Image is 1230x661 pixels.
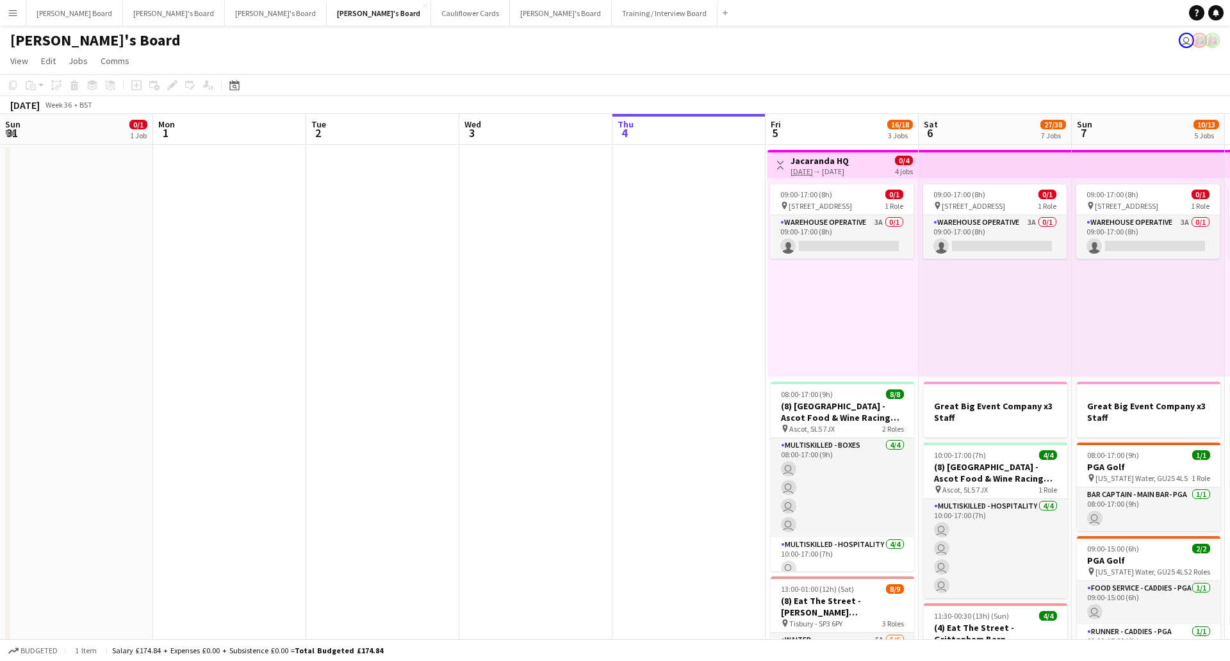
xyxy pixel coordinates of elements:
h3: (8) Eat The Street - [PERSON_NAME][GEOGRAPHIC_DATA] [771,595,914,618]
span: Ascot, SL5 7JX [789,424,835,434]
app-card-role: Warehouse Operative3A0/109:00-17:00 (8h) [1076,215,1220,259]
button: [PERSON_NAME] Board [26,1,123,26]
app-job-card: 09:00-17:00 (8h)0/1 [STREET_ADDRESS]1 RoleWarehouse Operative3A0/109:00-17:00 (8h) [1076,184,1220,259]
div: Great Big Event Company x3 Staff [1077,382,1220,437]
app-card-role: Multiskilled - Hospitality4/410:00-17:00 (7h) [771,537,914,637]
span: 1 Role [1038,201,1056,211]
span: Thu [618,118,634,130]
span: Week 36 [42,100,74,110]
app-job-card: 10:00-17:00 (7h)4/4(8) [GEOGRAPHIC_DATA] - Ascot Food & Wine Racing Weekend🏇🏼 Ascot, SL5 7JX1 Rol... [924,443,1067,598]
div: 4 jobs [895,165,913,176]
h3: Jacaranda HQ [791,155,849,167]
span: Sun [1077,118,1092,130]
button: [PERSON_NAME]'s Board [510,1,612,26]
div: 7 Jobs [1041,131,1065,140]
span: 7 [1075,126,1092,140]
span: Total Budgeted £174.84 [295,646,383,655]
div: 5 Jobs [1194,131,1218,140]
div: 1 Job [130,131,147,140]
span: Fri [771,118,781,130]
tcxspan: Call 05-09-2025 via 3CX [791,167,813,176]
span: 5 [769,126,781,140]
span: 4 [616,126,634,140]
span: [STREET_ADDRESS] [789,201,852,211]
a: View [5,53,33,69]
app-job-card: 09:00-17:00 (8h)0/1 [STREET_ADDRESS]1 RoleWarehouse Operative3A0/109:00-17:00 (8h) [923,184,1067,259]
span: 0/4 [895,156,913,165]
span: 27/38 [1040,120,1066,129]
button: Cauliflower Cards [431,1,510,26]
span: Sat [924,118,938,130]
span: 10/13 [1193,120,1219,129]
span: 2 Roles [882,424,904,434]
app-job-card: 09:00-17:00 (8h)0/1 [STREET_ADDRESS]1 RoleWarehouse Operative3A0/109:00-17:00 (8h) [770,184,914,259]
span: 2 Roles [1188,567,1210,576]
button: [PERSON_NAME]'s Board [327,1,431,26]
span: [STREET_ADDRESS] [1095,201,1158,211]
span: 08:00-17:00 (9h) [1087,450,1139,460]
span: Comms [101,55,129,67]
span: 10:00-17:00 (7h) [934,450,986,460]
span: [US_STATE] Water, GU25 4LS [1095,567,1188,576]
span: 11:30-00:30 (13h) (Sun) [934,611,1009,621]
span: 08:00-17:00 (9h) [781,389,833,399]
span: Wed [464,118,481,130]
span: 4/4 [1039,611,1057,621]
span: 31 [3,126,20,140]
h3: (8) [GEOGRAPHIC_DATA] - Ascot Food & Wine Racing Weekend🏇🏼 [924,461,1067,484]
span: 09:00-15:00 (6h) [1087,544,1139,553]
div: 3 Jobs [888,131,912,140]
h3: (4) Eat The Street - Grittenham Barn [924,622,1067,645]
span: 8/9 [886,584,904,594]
span: 1 Role [1038,485,1057,494]
span: 09:00-17:00 (8h) [933,190,985,199]
span: 09:00-17:00 (8h) [1086,190,1138,199]
span: Mon [158,118,175,130]
span: 13:00-01:00 (12h) (Sat) [781,584,854,594]
app-card-role: Warehouse Operative3A0/109:00-17:00 (8h) [770,215,914,259]
span: Edit [41,55,56,67]
a: Jobs [63,53,93,69]
span: 1 Role [885,201,903,211]
app-user-avatar: Caitlin Simpson-Hodson [1192,33,1207,48]
span: 8/8 [886,389,904,399]
button: Training / Interview Board [612,1,717,26]
span: [US_STATE] Water, GU25 4LS [1095,473,1188,483]
app-job-card: Great Big Event Company x3 Staff [924,382,1067,437]
app-card-role: Multiskilled - Hospitality4/410:00-17:00 (7h) [924,499,1067,598]
button: [PERSON_NAME]'s Board [123,1,225,26]
span: Jobs [69,55,88,67]
span: 16/18 [887,120,913,129]
app-job-card: 08:00-17:00 (9h)8/8(8) [GEOGRAPHIC_DATA] - Ascot Food & Wine Racing Weekend🏇🏼 Ascot, SL5 7JX2 Rol... [771,382,914,571]
span: [STREET_ADDRESS] [942,201,1005,211]
span: 0/1 [1192,190,1209,199]
div: Salary £174.84 + Expenses £0.00 + Subsistence £0.00 = [112,646,383,655]
span: Budgeted [20,646,58,655]
span: Tisbury - SP3 6PY [789,619,842,628]
app-card-role: Bar Captain - Main Bar- PGA1/108:00-17:00 (9h) [1077,487,1220,531]
span: 1/1 [1192,450,1210,460]
span: 4/4 [1039,450,1057,460]
app-user-avatar: Kathryn Davies [1179,33,1194,48]
span: Ascot, SL5 7JX [942,485,988,494]
app-card-role: Warehouse Operative3A0/109:00-17:00 (8h) [923,215,1067,259]
app-job-card: 08:00-17:00 (9h)1/1PGA Golf [US_STATE] Water, GU25 4LS1 RoleBar Captain - Main Bar- PGA1/108:00-1... [1077,443,1220,531]
span: 6 [922,126,938,140]
span: 2/2 [1192,544,1210,553]
h3: Great Big Event Company x3 Staff [924,400,1067,423]
span: View [10,55,28,67]
span: 3 [463,126,481,140]
span: 1 [156,126,175,140]
app-card-role: Food Service - Caddies - PGA1/109:00-15:00 (6h) [1077,581,1220,624]
app-card-role: Multiskilled - Boxes4/408:00-17:00 (9h) [771,438,914,537]
span: 3 Roles [882,619,904,628]
a: Edit [36,53,61,69]
span: 1 Role [1192,473,1210,483]
span: 1 item [70,646,101,655]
